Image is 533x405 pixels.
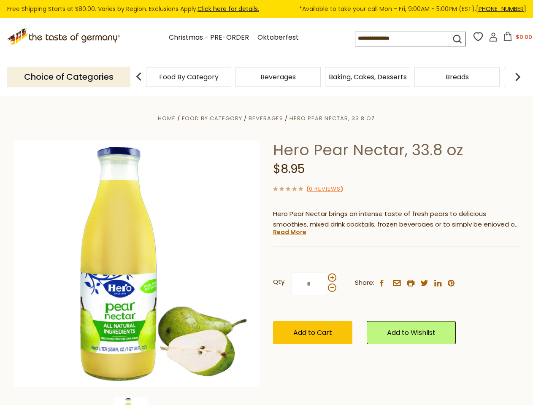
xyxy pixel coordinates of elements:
[130,68,147,85] img: previous arrow
[198,5,259,13] a: Click here for details.
[446,74,469,80] a: Breads
[249,114,283,122] a: Beverages
[159,74,219,80] a: Food By Category
[293,328,332,337] span: Add to Cart
[273,161,305,177] span: $8.95
[158,114,176,122] a: Home
[476,5,526,13] a: [PHONE_NUMBER]
[273,277,286,287] strong: Qty:
[169,32,249,43] a: Christmas - PRE-ORDER
[7,4,526,14] div: Free Shipping Starts at $80.00. Varies by Region. Exclusions Apply.
[257,32,299,43] a: Oktoberfest
[182,114,242,122] a: Food By Category
[329,74,407,80] a: Baking, Cakes, Desserts
[516,33,532,41] span: $0.00
[306,185,343,193] span: ( )
[7,67,130,87] p: Choice of Categories
[367,321,456,344] a: Add to Wishlist
[273,228,306,236] a: Read More
[273,321,352,344] button: Add to Cart
[273,209,520,230] p: Hero Pear Nectar brings an intense taste of fresh pears to delicious smoothies, mixed drink cockt...
[309,185,341,194] a: 0 Reviews
[299,4,526,14] span: *Available to take your call Mon - Fri, 9:00AM - 5:00PM (EST).
[14,140,260,387] img: Hero Pear Nectar, 33.8 oz
[260,74,296,80] a: Beverages
[273,140,520,159] h1: Hero Pear Nectar, 33.8 oz
[355,278,374,288] span: Share:
[292,272,326,295] input: Qty:
[289,114,375,122] a: Hero Pear Nectar, 33.8 oz
[509,68,526,85] img: next arrow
